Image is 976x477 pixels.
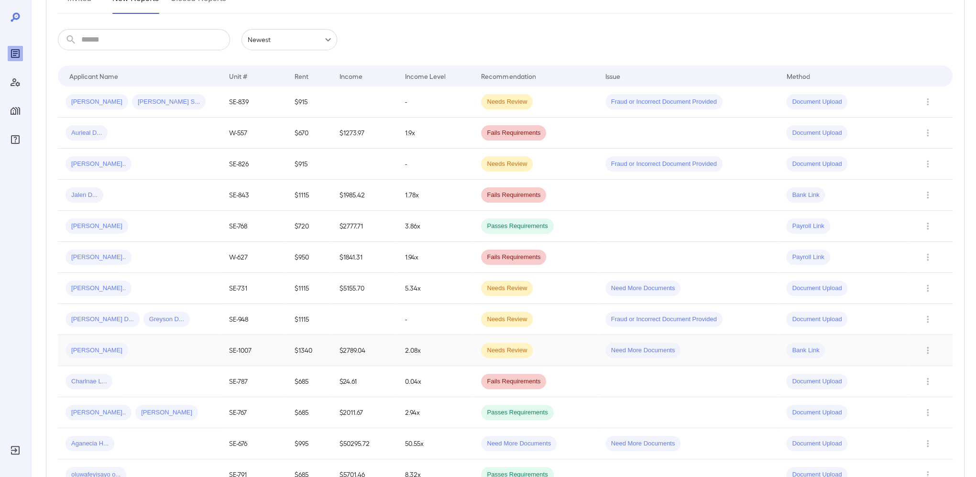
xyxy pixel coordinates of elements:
[221,273,287,304] td: SE-731
[340,70,362,82] div: Income
[481,346,533,355] span: Needs Review
[66,160,132,169] span: [PERSON_NAME]..
[397,335,473,366] td: 2.08x
[286,397,331,428] td: $685
[397,273,473,304] td: 5.34x
[286,180,331,211] td: $1115
[920,281,935,296] button: Row Actions
[397,149,473,180] td: -
[221,335,287,366] td: SE-1007
[920,312,935,327] button: Row Actions
[920,187,935,203] button: Row Actions
[920,436,935,451] button: Row Actions
[605,70,621,82] div: Issue
[8,75,23,90] div: Manage Users
[397,211,473,242] td: 3.86x
[66,284,132,293] span: [PERSON_NAME]..
[8,443,23,458] div: Log Out
[286,366,331,397] td: $685
[786,315,847,324] span: Document Upload
[786,377,847,386] span: Document Upload
[66,377,112,386] span: Charlnae L...
[332,211,397,242] td: $2777.71
[605,315,723,324] span: Fraud or Incorrect Document Provided
[143,315,190,324] span: Greyson D...
[786,160,847,169] span: Document Upload
[481,439,557,448] span: Need More Documents
[286,211,331,242] td: $720
[332,428,397,459] td: $50295.72
[786,346,825,355] span: Bank Link
[481,284,533,293] span: Needs Review
[332,335,397,366] td: $2789.04
[69,70,118,82] div: Applicant Name
[786,408,847,417] span: Document Upload
[8,103,23,119] div: Manage Properties
[605,160,723,169] span: Fraud or Incorrect Document Provided
[221,211,287,242] td: SE-768
[8,46,23,61] div: Reports
[229,70,247,82] div: Unit #
[920,249,935,265] button: Row Actions
[66,129,108,138] span: Aurieal D...
[286,149,331,180] td: $915
[66,98,128,107] span: [PERSON_NAME]
[786,284,847,293] span: Document Upload
[786,98,847,107] span: Document Upload
[286,273,331,304] td: $1115
[920,125,935,141] button: Row Actions
[405,70,445,82] div: Income Level
[481,253,546,262] span: Fails Requirements
[135,408,198,417] span: [PERSON_NAME]
[481,70,536,82] div: Recommendation
[920,405,935,420] button: Row Actions
[286,304,331,335] td: $1115
[221,304,287,335] td: SE-948
[397,366,473,397] td: 0.04x
[66,253,132,262] span: [PERSON_NAME]..
[66,191,103,200] span: Jalen D...
[221,242,287,273] td: W-627
[286,118,331,149] td: $670
[66,346,128,355] span: [PERSON_NAME]
[132,98,206,107] span: [PERSON_NAME] S...
[481,191,546,200] span: Fails Requirements
[397,397,473,428] td: 2.94x
[221,397,287,428] td: SE-767
[397,87,473,118] td: -
[786,253,830,262] span: Payroll Link
[481,408,553,417] span: Passes Requirements
[397,304,473,335] td: -
[481,129,546,138] span: Fails Requirements
[481,377,546,386] span: Fails Requirements
[786,129,847,138] span: Document Upload
[221,366,287,397] td: SE-787
[66,315,140,324] span: [PERSON_NAME] D...
[786,191,825,200] span: Bank Link
[66,222,128,231] span: [PERSON_NAME]
[397,428,473,459] td: 50.55x
[66,439,114,448] span: Aganecia H...
[332,118,397,149] td: $1273.97
[221,180,287,211] td: SE-843
[481,98,533,107] span: Needs Review
[221,149,287,180] td: SE-826
[786,439,847,448] span: Document Upload
[605,98,723,107] span: Fraud or Incorrect Document Provided
[332,397,397,428] td: $2011.67
[286,428,331,459] td: $995
[221,118,287,149] td: W-557
[920,156,935,172] button: Row Actions
[920,218,935,234] button: Row Actions
[286,242,331,273] td: $950
[286,335,331,366] td: $1340
[332,366,397,397] td: $24.61
[221,87,287,118] td: SE-839
[332,273,397,304] td: $5155.70
[294,70,309,82] div: Rent
[786,222,830,231] span: Payroll Link
[605,439,681,448] span: Need More Documents
[920,374,935,389] button: Row Actions
[286,87,331,118] td: $915
[481,160,533,169] span: Needs Review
